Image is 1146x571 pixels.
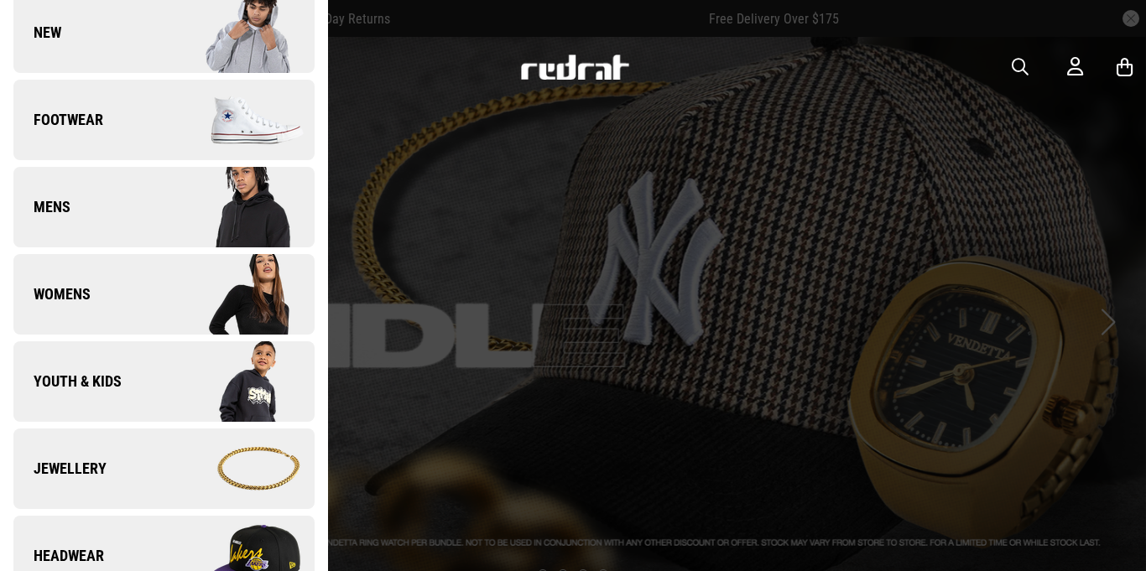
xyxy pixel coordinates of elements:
[13,110,103,130] span: Footwear
[13,7,64,57] button: Open LiveChat chat widget
[164,252,314,336] img: Company
[13,428,315,509] a: Jewellery Company
[164,340,314,423] img: Company
[13,80,315,160] a: Footwear Company
[13,371,122,392] span: Youth & Kids
[13,341,315,422] a: Youth & Kids Company
[13,167,315,247] a: Mens Company
[13,546,104,566] span: Headwear
[519,55,630,80] img: Redrat logo
[13,284,91,304] span: Womens
[164,427,314,511] img: Company
[164,165,314,249] img: Company
[13,197,70,217] span: Mens
[164,78,314,162] img: Company
[13,459,107,479] span: Jewellery
[13,254,315,335] a: Womens Company
[13,23,61,43] span: New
